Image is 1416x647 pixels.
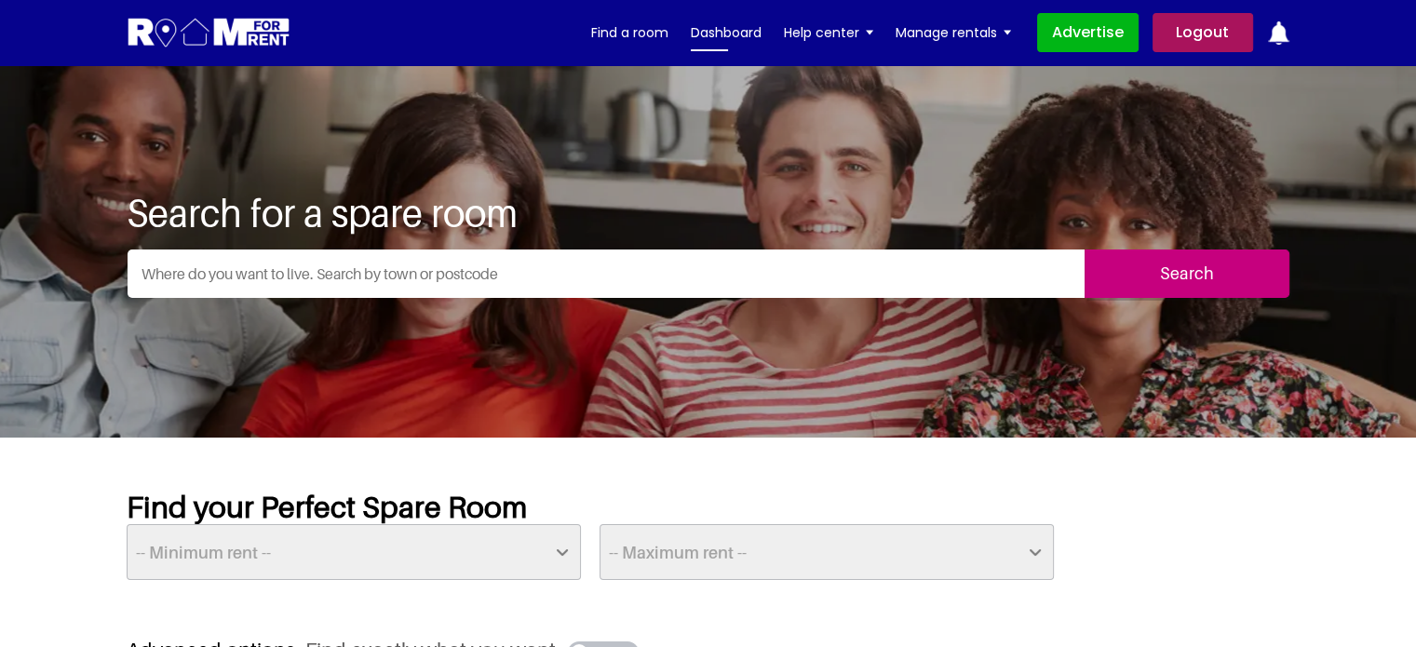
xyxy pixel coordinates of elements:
img: Logo for Room for Rent, featuring a welcoming design with a house icon and modern typography [127,16,291,50]
a: Dashboard [691,19,762,47]
a: Help center [784,19,873,47]
a: Find a room [591,19,668,47]
strong: Find your Perfect Spare Room [127,489,527,524]
img: ic-notification [1267,21,1290,45]
a: Manage rentals [896,19,1011,47]
a: Advertise [1037,13,1139,52]
input: Where do you want to live. Search by town or postcode [128,249,1085,298]
a: Logout [1153,13,1253,52]
h1: Search for a spare room [127,190,1290,235]
input: Search [1085,249,1289,298]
